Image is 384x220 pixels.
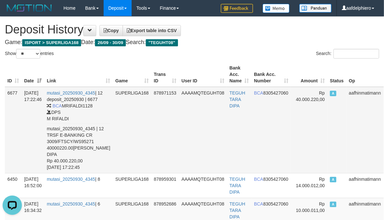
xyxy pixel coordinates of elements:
[22,39,81,46] span: ISPORT > SUPERLIGA168
[179,62,227,87] th: User ID: activate to sort column ascending
[327,62,346,87] th: Status
[346,87,384,173] td: aafhinmatimann
[146,39,178,46] span: "TEGUHT08"
[127,28,177,33] span: Export table into CSV
[5,62,22,87] th: ID: activate to sort column ascending
[254,201,263,206] span: BCA
[346,173,384,198] td: aafhinmatimann
[47,201,95,206] a: mutasi_20250930_4345
[5,3,54,13] img: MOTION_logo.png
[123,25,181,36] a: Export table into CSV
[113,62,151,87] th: Game: activate to sort column ascending
[47,90,95,96] a: mutasi_20250930_4345
[22,87,44,173] td: [DATE] 17:22:46
[346,62,384,87] th: Op
[95,39,126,46] span: 26/09 - 30/09
[5,23,379,36] h1: Deposit History
[296,177,325,188] span: Rp 14.000.012,00
[151,173,179,198] td: 878959301
[221,4,253,13] img: Feedback.jpg
[330,177,336,182] span: Approved
[263,4,290,13] img: Button%20Memo.svg
[227,62,251,87] th: Bank Acc. Name: activate to sort column ascending
[251,62,291,87] th: Bank Acc. Number: activate to sort column ascending
[251,87,291,173] td: 8305427060
[291,62,327,87] th: Amount: activate to sort column ascending
[5,39,379,46] h4: Game: Date: Search:
[316,49,379,59] label: Search:
[47,96,110,170] div: deposit_20250930 | 6677 MRIFALDI1128 DPS M RIFALDI mutasi_20250930_4345 | 12 TRSF E-BANKING CR 30...
[151,87,179,173] td: 878971153
[296,90,325,102] span: Rp 40.000.220,00
[296,201,325,213] span: Rp 10.000.011,00
[104,28,119,33] span: Copy
[254,90,263,96] span: BCA
[3,3,22,22] button: Open LiveChat chat widget
[16,49,40,59] select: Showentries
[251,173,291,198] td: 8305427060
[179,87,227,173] td: AAAAMQTEGUHT08
[299,4,332,13] img: panduan.png
[229,90,245,108] a: TEGUH TARA DIPA
[254,177,263,182] span: BCA
[333,49,379,59] input: Search:
[47,177,95,182] a: mutasi_20250930_4345
[44,87,113,173] td: | 12
[330,91,336,96] span: Approved
[330,202,336,207] span: Approved
[5,173,22,198] td: 6450
[22,173,44,198] td: [DATE] 16:52:00
[44,173,113,198] td: | 8
[113,173,151,198] td: SUPERLIGA168
[151,62,179,87] th: Trans ID: activate to sort column ascending
[52,103,62,108] span: BCA
[229,177,245,195] a: TEGUH TARA DIPA
[229,201,245,219] a: TEGUH TARA DIPA
[99,25,123,36] a: Copy
[44,62,113,87] th: Link: activate to sort column ascending
[5,49,54,59] label: Show entries
[22,62,44,87] th: Date: activate to sort column ascending
[113,87,151,173] td: SUPERLIGA168
[179,173,227,198] td: AAAAMQTEGUHT08
[5,87,22,173] td: 6677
